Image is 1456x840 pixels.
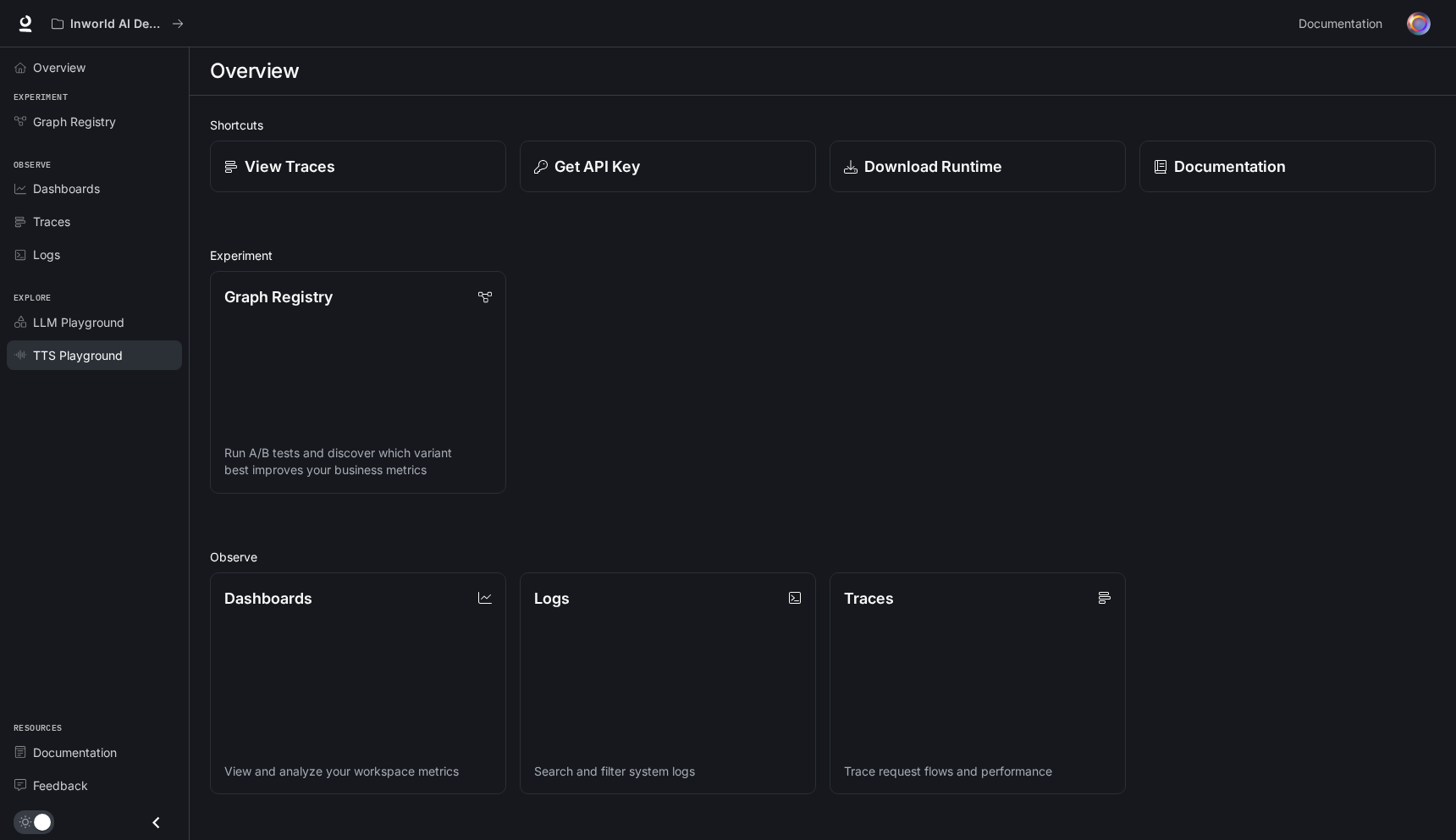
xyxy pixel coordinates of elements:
[830,572,1126,795] a: TracesTrace request flows and performance
[33,776,88,794] span: Feedback
[33,58,85,76] span: Overview
[33,313,124,331] span: LLM Playground
[1407,12,1431,36] img: User avatar
[224,285,333,308] p: Graph Registry
[7,107,182,136] a: Graph Registry
[210,54,299,88] h1: Overview
[210,116,1436,134] h2: Shortcuts
[224,587,312,610] p: Dashboards
[33,113,116,130] span: Graph Registry
[830,141,1126,192] a: Download Runtime
[210,572,506,795] a: DashboardsView and analyze your workspace metrics
[7,240,182,269] a: Logs
[1292,7,1395,41] a: Documentation
[7,340,182,370] a: TTS Playground
[210,246,1436,264] h2: Experiment
[33,743,117,761] span: Documentation
[33,180,100,197] span: Dashboards
[34,812,51,831] span: Dark mode toggle
[1402,7,1436,41] button: User avatar
[33,346,123,364] span: TTS Playground
[864,155,1002,178] p: Download Runtime
[245,155,335,178] p: View Traces
[7,738,182,767] a: Documentation
[7,307,182,337] a: LLM Playground
[224,763,492,780] p: View and analyze your workspace metrics
[137,805,175,840] button: Close drawer
[1139,141,1436,192] a: Documentation
[210,141,506,192] a: View Traces
[1174,155,1286,178] p: Documentation
[534,587,570,610] p: Logs
[210,548,1436,566] h2: Observe
[7,174,182,203] a: Dashboards
[44,7,191,41] button: All workspaces
[33,246,60,263] span: Logs
[70,17,165,31] p: Inworld AI Demos
[844,587,894,610] p: Traces
[1299,14,1382,35] span: Documentation
[7,207,182,236] a: Traces
[554,155,640,178] p: Get API Key
[520,141,816,192] button: Get API Key
[7,52,182,82] a: Overview
[33,213,70,230] span: Traces
[520,572,816,795] a: LogsSearch and filter system logs
[844,763,1111,780] p: Trace request flows and performance
[7,771,182,800] a: Feedback
[534,763,802,780] p: Search and filter system logs
[224,445,492,478] p: Run A/B tests and discover which variant best improves your business metrics
[210,271,506,494] a: Graph RegistryRun A/B tests and discover which variant best improves your business metrics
